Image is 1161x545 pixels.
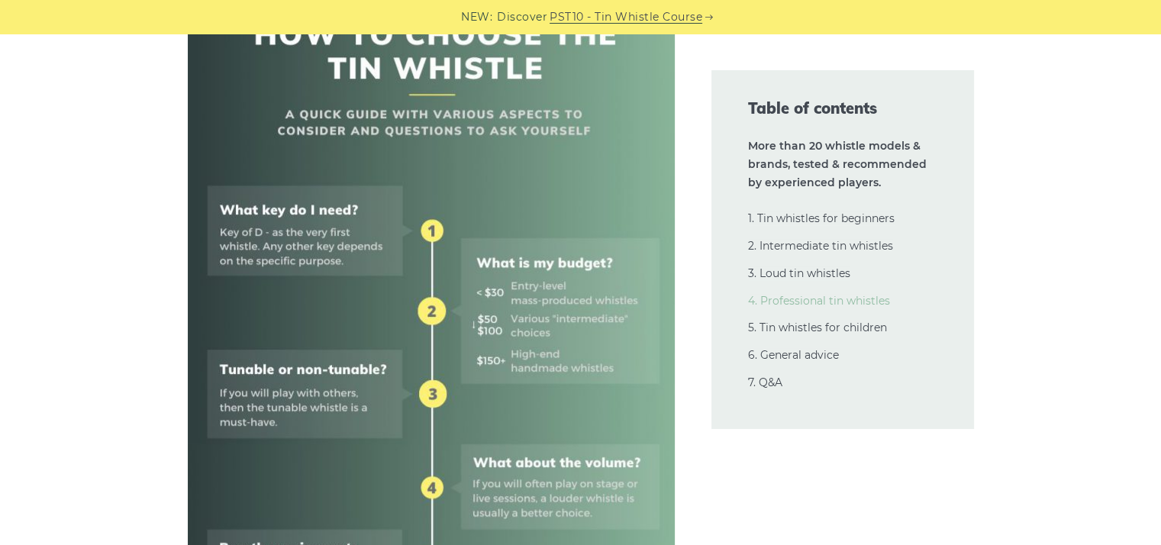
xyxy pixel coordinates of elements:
[748,239,893,253] a: 2. Intermediate tin whistles
[748,321,887,334] a: 5. Tin whistles for children
[550,8,702,26] a: PST10 - Tin Whistle Course
[497,8,547,26] span: Discover
[748,376,782,389] a: 7. Q&A
[748,348,839,362] a: 6. General advice
[748,211,895,225] a: 1. Tin whistles for beginners
[461,8,492,26] span: NEW:
[748,266,850,280] a: 3. Loud tin whistles
[748,294,890,308] a: 4. Professional tin whistles
[748,139,927,189] strong: More than 20 whistle models & brands, tested & recommended by experienced players.
[748,98,937,119] span: Table of contents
